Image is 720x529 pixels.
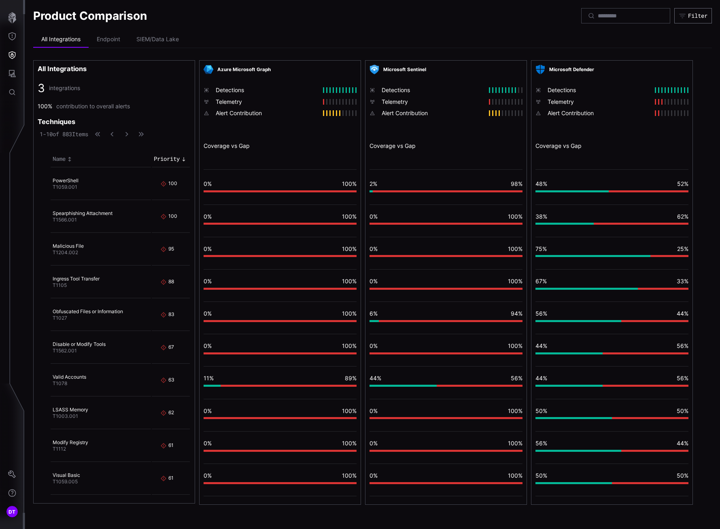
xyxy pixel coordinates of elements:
button: First Page [92,130,103,138]
span: 0% [204,472,212,479]
span: 0% [204,310,212,317]
span: 100% [342,213,357,220]
span: 50% [535,472,547,479]
button: DT [0,502,24,521]
a: LSASS Memory [53,407,88,413]
span: 100% [342,310,357,317]
div: Coverage vs Gap [535,142,688,150]
div: Toggle sort direction [154,155,188,162]
div: Detections [216,86,319,94]
a: PowerShell [53,177,79,183]
div: vulnerable: 2 [370,190,373,192]
span: 3 [38,81,45,95]
span: 100% [342,245,357,252]
span: 0% [204,213,212,220]
button: Next Page [121,130,132,138]
span: 50% [677,472,688,479]
div: vulnerable: 44 [535,385,603,387]
div: Detections [382,86,485,94]
span: T1105 [53,282,67,288]
span: 56% [677,375,688,381]
div: 67 [168,344,175,351]
span: DT [8,508,16,516]
span: 38% [535,213,547,220]
div: 61 [168,442,175,449]
div: vulnerable: 44 [370,385,437,387]
span: 98% [511,180,522,187]
span: 50% [535,407,547,414]
span: 0% [370,213,378,220]
a: Spearphishing Attachment [53,210,113,216]
span: 56% [535,310,547,317]
span: 0% [370,407,378,414]
span: 100% [342,407,357,414]
span: 33% [677,278,688,285]
div: vulnerable: 56 [535,450,621,452]
span: 0% [370,245,378,252]
a: Ingress Tool Transfer [53,276,100,282]
div: Filter [688,12,707,19]
div: 61 [168,475,175,482]
span: T1059.001 [53,184,77,190]
div: vulnerable: 50 [535,417,612,419]
h5: Azure Microsoft Graph [217,67,271,73]
div: Alert Contribution [382,110,485,117]
div: Alert Contribution [548,110,651,117]
div: 100% [38,103,52,110]
div: vulnerable: 75 [535,255,650,257]
span: 0% [204,245,212,252]
span: 100% [508,407,522,414]
div: Toggle sort direction [53,155,149,162]
img: Microsoft Graph [204,65,213,74]
span: T1562.001 [53,348,77,354]
div: Coverage vs Gap [370,142,522,150]
span: 100% [508,472,522,479]
button: Filter [674,8,712,23]
div: vulnerable: 38 [535,223,594,225]
div: Telemetry [216,98,319,105]
span: integrations [49,84,80,92]
span: 67% [535,278,547,285]
span: 100% [342,180,357,187]
a: Valid Accounts [53,374,86,380]
span: T1059.005 [53,478,78,485]
div: Alert Contribution [216,110,319,117]
span: 100% [508,278,522,285]
span: 50% [677,407,688,414]
span: 100% [342,342,357,349]
div: vulnerable: 44 [535,352,603,354]
div: Telemetry [382,98,485,105]
div: Telemetry [548,98,651,105]
span: 0% [370,440,378,447]
div: vulnerable: 67 [535,288,638,290]
span: 2% [370,180,377,187]
span: 56% [511,375,522,381]
div: 100 [168,180,175,188]
a: Modify Registry [53,439,88,445]
span: T1566.001 [53,217,77,223]
span: 44% [535,375,547,381]
a: Disable or Modify Tools [53,341,106,347]
a: Microsoft Sentinel [383,67,426,73]
span: T1078 [53,380,67,386]
div: vulnerable: 48 [535,190,609,192]
span: 0% [204,180,212,187]
span: 100% [508,245,522,252]
div: Priority [154,155,180,162]
div: vulnerable: 56 [535,320,621,322]
span: 0% [370,472,378,479]
div: 100 [168,213,175,220]
span: 0% [204,407,212,414]
span: 0% [370,278,378,285]
span: 0% [204,278,212,285]
div: 63 [168,377,175,384]
span: 44% [677,440,688,447]
span: 100% [342,440,357,447]
a: Visual Basic [53,472,80,478]
li: All Integrations [33,32,89,48]
span: 52% [677,180,688,187]
div: vulnerable: 6 [370,320,379,322]
span: 100% [508,342,522,349]
span: contribution to overall alerts [56,103,130,110]
div: 83 [168,311,175,318]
